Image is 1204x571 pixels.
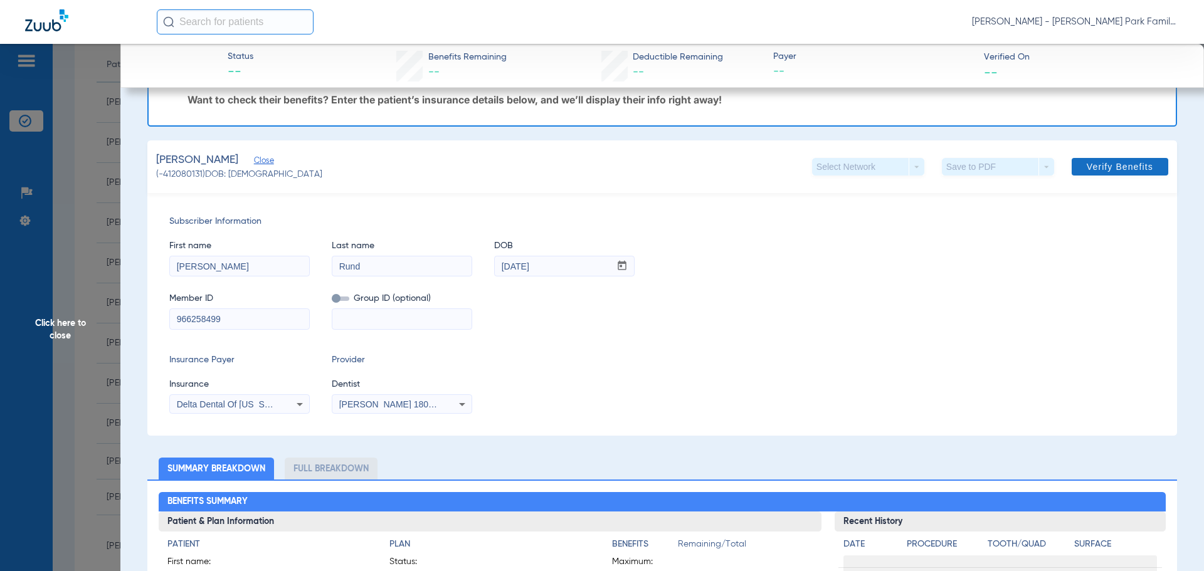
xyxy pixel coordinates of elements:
[610,256,635,276] button: Open calendar
[228,64,253,81] span: --
[494,239,635,253] span: DOB
[157,9,314,34] input: Search for patients
[177,399,288,409] span: Delta Dental Of [US_STATE]
[633,66,644,78] span: --
[156,152,238,168] span: [PERSON_NAME]
[169,215,1155,228] span: Subscriber Information
[228,50,253,63] span: Status
[332,239,472,253] span: Last name
[678,538,813,555] span: Remaining/Total
[907,538,983,551] h4: Procedure
[156,168,322,181] span: (-412080131) DOB: [DEMOGRAPHIC_DATA]
[988,538,1070,551] h4: Tooth/Quad
[633,51,723,64] span: Deductible Remaining
[163,16,174,28] img: Search Icon
[612,538,678,555] app-breakdown-title: Benefits
[1087,162,1153,172] span: Verify Benefits
[773,50,973,63] span: Payer
[159,458,274,479] li: Summary Breakdown
[169,239,310,253] span: First name
[169,292,310,305] span: Member ID
[167,538,368,551] h4: Patient
[169,354,310,367] span: Insurance Payer
[159,492,1166,512] h2: Benefits Summary
[332,292,472,305] span: Group ID (optional)
[428,66,440,78] span: --
[972,16,1179,28] span: [PERSON_NAME] - [PERSON_NAME] Park Family Dentistry
[332,378,472,391] span: Dentist
[1074,538,1157,551] h4: Surface
[285,458,378,479] li: Full Breakdown
[907,538,983,555] app-breakdown-title: Procedure
[339,399,463,409] span: [PERSON_NAME] 1801046651
[612,538,678,551] h4: Benefits
[984,65,998,78] span: --
[254,156,265,168] span: Close
[428,51,507,64] span: Benefits Remaining
[332,354,472,367] span: Provider
[187,93,1163,106] p: Want to check their benefits? Enter the patient’s insurance details below, and we’ll display thei...
[1072,158,1168,175] button: Verify Benefits
[389,538,590,551] h4: Plan
[773,64,973,80] span: --
[843,538,896,555] app-breakdown-title: Date
[25,9,68,31] img: Zuub Logo
[988,538,1070,555] app-breakdown-title: Tooth/Quad
[1074,538,1157,555] app-breakdown-title: Surface
[843,538,896,551] h4: Date
[159,511,821,532] h3: Patient & Plan Information
[835,511,1166,532] h3: Recent History
[169,378,310,391] span: Insurance
[984,51,1184,64] span: Verified On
